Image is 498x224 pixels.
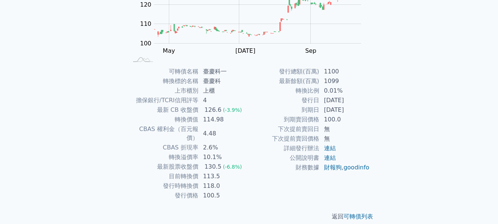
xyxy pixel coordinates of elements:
[128,67,199,76] td: 可轉債名稱
[199,143,249,152] td: 2.6%
[128,191,199,200] td: 發行價格
[223,107,242,113] span: (-3.9%)
[320,96,370,105] td: [DATE]
[249,76,320,86] td: 最新餘額(百萬)
[119,212,379,221] p: 返回
[203,106,223,114] div: 126.6
[324,164,342,171] a: 財報狗
[163,47,175,54] tspan: May
[249,105,320,115] td: 到期日
[128,115,199,124] td: 轉換價值
[199,172,249,181] td: 113.5
[199,86,249,96] td: 上櫃
[249,86,320,96] td: 轉換比例
[320,163,370,172] td: ,
[128,105,199,115] td: 最新 CB 收盤價
[320,67,370,76] td: 1100
[249,144,320,153] td: 詳細發行辦法
[236,47,255,54] tspan: [DATE]
[320,124,370,134] td: 無
[249,115,320,124] td: 到期賣回價格
[128,143,199,152] td: CBAS 折現率
[249,124,320,134] td: 下次提前賣回日
[128,86,199,96] td: 上市櫃別
[249,134,320,144] td: 下次提前賣回價格
[249,163,320,172] td: 財務數據
[461,189,498,224] iframe: Chat Widget
[199,152,249,162] td: 10.1%
[140,1,152,8] tspan: 120
[249,96,320,105] td: 發行日
[128,152,199,162] td: 轉換溢價率
[199,181,249,191] td: 118.0
[203,162,223,171] div: 130.5
[199,96,249,105] td: 4
[128,96,199,105] td: 擔保銀行/TCRI信用評等
[199,76,249,86] td: 臺慶科
[320,105,370,115] td: [DATE]
[199,191,249,200] td: 100.5
[320,115,370,124] td: 100.0
[320,86,370,96] td: 0.01%
[320,134,370,144] td: 無
[344,213,373,220] a: 可轉債列表
[249,153,320,163] td: 公開說明書
[344,164,369,171] a: goodinfo
[128,124,199,143] td: CBAS 權利金（百元報價）
[128,76,199,86] td: 轉換標的名稱
[223,164,242,170] span: (-6.8%)
[199,124,249,143] td: 4.48
[320,76,370,86] td: 1099
[128,172,199,181] td: 目前轉換價
[128,181,199,191] td: 發行時轉換價
[199,115,249,124] td: 114.98
[324,154,336,161] a: 連結
[199,67,249,76] td: 臺慶科一
[140,20,152,27] tspan: 110
[324,145,336,152] a: 連結
[249,67,320,76] td: 發行總額(百萬)
[305,47,316,54] tspan: Sep
[128,162,199,172] td: 最新股票收盤價
[140,40,152,47] tspan: 100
